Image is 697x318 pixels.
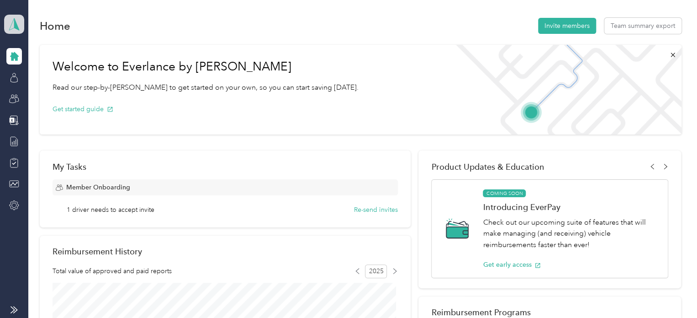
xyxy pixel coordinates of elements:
h1: Home [40,21,70,31]
h2: Reimbursement History [53,247,142,256]
button: Get early access [483,260,541,269]
h1: Welcome to Everlance by [PERSON_NAME] [53,59,359,74]
span: Total value of approved and paid reports [53,266,172,276]
div: My Tasks [53,162,398,172]
img: Welcome to everlance [447,45,681,135]
p: Read our step-by-[PERSON_NAME] to get started on your own, so you can start saving [DATE]. [53,82,359,93]
h1: Introducing EverPay [483,202,658,212]
button: Team summary export [604,18,681,34]
span: COMING SOON [483,189,526,198]
span: Member Onboarding [66,183,130,192]
button: Re-send invites [354,205,398,215]
span: 1 driver needs to accept invite [67,205,154,215]
button: Get started guide [53,104,113,114]
span: 2025 [365,264,387,278]
button: Invite members [538,18,596,34]
iframe: Everlance-gr Chat Button Frame [646,267,697,318]
span: Product Updates & Education [431,162,544,172]
h2: Reimbursement Programs [431,307,668,317]
p: Check out our upcoming suite of features that will make managing (and receiving) vehicle reimburs... [483,217,658,251]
